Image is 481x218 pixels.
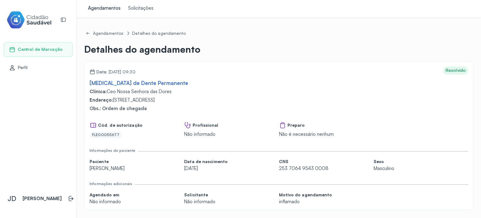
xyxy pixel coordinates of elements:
[90,159,130,164] p: Paciente
[18,65,28,70] span: Perfil
[90,89,468,95] p: Ceo Nossa Senhora das Dores
[90,192,130,198] p: Agendado em
[93,31,123,36] div: Agendamentos
[279,159,328,164] p: CNS
[90,88,107,94] b: Clínica:
[279,192,332,198] p: Motivo do agendamento
[9,46,67,53] a: Central de Marcação
[184,122,225,129] p: Profissional
[90,80,188,86] span: [MEDICAL_DATA] de Dente Permanente
[7,10,52,30] img: cidadao-saudavel-filled-logo.svg
[92,133,120,137] div: FLE00055677
[184,199,225,205] p: Não informado
[84,29,125,37] a: Agendamentos
[279,166,328,172] p: 253 7064 9543 0008
[84,44,473,55] div: Detalhes do agendamento
[90,122,142,129] p: Cód. de autorização
[131,29,187,37] a: Detalhes do agendamento
[90,166,130,172] p: [PERSON_NAME]
[23,196,62,202] p: [PERSON_NAME]
[90,106,468,112] span: Obs.: Ordem de chegada
[279,122,334,129] p: Preparo
[279,199,332,205] p: inflamado
[279,131,334,137] p: Não é necessário nenhum
[90,97,113,103] b: Endereço:
[374,166,414,172] p: Masculino
[184,159,228,164] p: Data de nascimento
[184,192,225,198] p: Solicitante
[96,69,107,75] span: Data:
[374,159,414,164] p: Sexo
[184,131,225,137] p: Não informado
[90,182,132,186] div: Informações adicionais
[18,47,63,52] span: Central de Marcação
[90,66,136,75] div: [DATE] 09:30
[132,31,186,36] div: Detalhes do agendamento
[184,166,228,172] p: [DATE]
[446,68,466,73] div: Resolvido
[90,97,468,103] p: [STREET_ADDRESS]
[90,199,130,205] p: Não informado
[8,194,16,203] span: JD
[128,5,153,12] div: Solicitações
[88,5,121,12] div: Agendamentos
[90,148,135,153] div: Informações do paciente
[9,65,67,71] a: Perfil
